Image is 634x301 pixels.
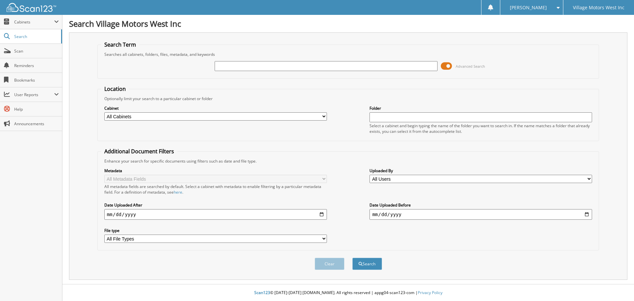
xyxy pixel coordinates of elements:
label: Uploaded By [370,168,592,173]
span: User Reports [14,92,54,97]
div: Select a cabinet and begin typing the name of the folder you want to search in. If the name match... [370,123,592,134]
input: end [370,209,592,220]
label: Metadata [104,168,327,173]
span: Bookmarks [14,77,59,83]
span: Advanced Search [456,64,485,69]
label: Date Uploaded After [104,202,327,208]
label: Folder [370,105,592,111]
a: Privacy Policy [418,290,442,295]
button: Search [352,258,382,270]
h1: Search Village Motors West Inc [69,18,627,29]
span: Search [14,34,58,39]
span: Scan123 [254,290,270,295]
span: Scan [14,48,59,54]
iframe: Chat Widget [601,269,634,301]
span: Reminders [14,63,59,68]
div: © [DATE]-[DATE] [DOMAIN_NAME]. All rights reserved | appg04-scan123-com | [62,285,634,301]
div: All metadata fields are searched by default. Select a cabinet with metadata to enable filtering b... [104,184,327,195]
legend: Location [101,85,129,93]
label: File type [104,228,327,233]
label: Cabinet [104,105,327,111]
input: start [104,209,327,220]
div: Searches all cabinets, folders, files, metadata, and keywords [101,52,596,57]
img: scan123-logo-white.svg [7,3,56,12]
span: Village Motors West Inc [573,6,624,10]
label: Date Uploaded Before [370,202,592,208]
span: Help [14,106,59,112]
span: Announcements [14,121,59,127]
span: Cabinets [14,19,54,25]
a: here [174,189,182,195]
div: Enhance your search for specific documents using filters such as date and file type. [101,158,596,164]
div: Optionally limit your search to a particular cabinet or folder [101,96,596,101]
span: [PERSON_NAME] [510,6,547,10]
legend: Additional Document Filters [101,148,177,155]
button: Clear [315,258,344,270]
legend: Search Term [101,41,139,48]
